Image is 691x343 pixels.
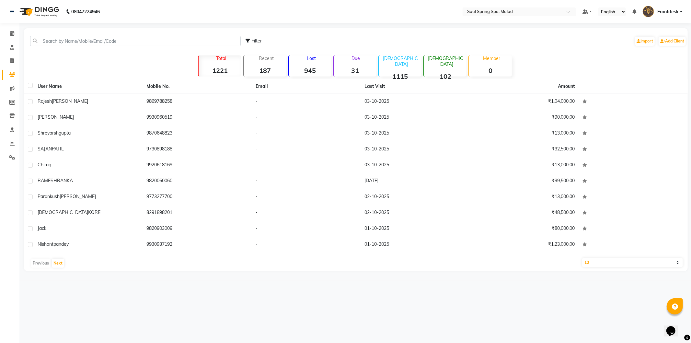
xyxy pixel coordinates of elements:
p: Due [335,55,376,61]
th: Amount [554,79,579,94]
th: User Name [34,79,143,94]
span: shreyarsh [38,130,59,136]
span: jack [38,225,46,231]
strong: 1115 [379,72,421,80]
span: [DEMOGRAPHIC_DATA] [38,209,88,215]
strong: 102 [424,72,466,80]
th: Email [252,79,361,94]
p: Recent [247,55,286,61]
p: Member [472,55,512,61]
img: Frontdesk [643,6,654,17]
td: 03-10-2025 [361,94,470,110]
span: RAMESH [38,178,57,183]
td: ₹13,000.00 [470,158,579,173]
td: 9920618169 [143,158,252,173]
td: ₹80,000.00 [470,221,579,237]
td: 01-10-2025 [361,221,470,237]
td: ₹13,000.00 [470,126,579,142]
span: KORE [88,209,100,215]
td: 03-10-2025 [361,142,470,158]
p: [DEMOGRAPHIC_DATA] [427,55,466,67]
span: Frontdesk [657,8,679,15]
td: - [252,205,361,221]
td: 9869788258 [143,94,252,110]
p: [DEMOGRAPHIC_DATA] [382,55,421,67]
span: PATIL [52,146,64,152]
td: ₹1,04,000.00 [470,94,579,110]
td: 8291898201 [143,205,252,221]
td: ₹99,500.00 [470,173,579,189]
strong: 945 [289,66,331,75]
td: 9930960519 [143,110,252,126]
span: rajesh [38,98,52,104]
td: [DATE] [361,173,470,189]
td: ₹32,500.00 [470,142,579,158]
td: ₹13,000.00 [470,189,579,205]
td: - [252,221,361,237]
td: - [252,189,361,205]
p: Lost [292,55,331,61]
td: ₹90,000.00 [470,110,579,126]
td: - [252,237,361,253]
button: Next [52,259,64,268]
td: - [252,158,361,173]
th: Mobile No. [143,79,252,94]
span: nishant [38,241,53,247]
td: - [252,110,361,126]
td: ₹48,500.00 [470,205,579,221]
a: Import [635,37,655,46]
strong: 187 [244,66,286,75]
span: [PERSON_NAME] [52,98,88,104]
td: 03-10-2025 [361,158,470,173]
p: Total [201,55,241,61]
span: [PERSON_NAME] [38,114,74,120]
span: pandey [53,241,69,247]
b: 08047224946 [71,3,100,21]
td: 9773277700 [143,189,252,205]
strong: 0 [469,66,512,75]
iframe: chat widget [664,317,685,337]
span: RANKA [57,178,73,183]
span: [PERSON_NAME] [60,194,96,199]
td: 9820903009 [143,221,252,237]
strong: 1221 [199,66,241,75]
td: 9730898188 [143,142,252,158]
td: 9870648823 [143,126,252,142]
td: 03-10-2025 [361,126,470,142]
td: - [252,94,361,110]
td: 9820060060 [143,173,252,189]
input: Search by Name/Mobile/Email/Code [30,36,241,46]
span: parankush [38,194,60,199]
th: Last Visit [361,79,470,94]
span: Filter [251,38,262,44]
td: - [252,126,361,142]
td: 03-10-2025 [361,110,470,126]
img: logo [17,3,61,21]
span: chirag [38,162,51,168]
td: 9930937192 [143,237,252,253]
td: 02-10-2025 [361,189,470,205]
span: SAJAN [38,146,52,152]
a: Add Client [659,37,686,46]
td: ₹1,23,000.00 [470,237,579,253]
td: - [252,142,361,158]
strong: 31 [334,66,376,75]
td: 01-10-2025 [361,237,470,253]
span: gupta [59,130,71,136]
td: 02-10-2025 [361,205,470,221]
td: - [252,173,361,189]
